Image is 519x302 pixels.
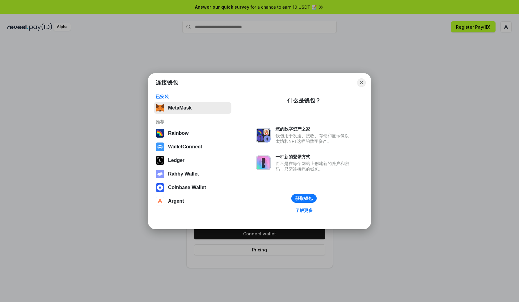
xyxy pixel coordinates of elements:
[168,144,202,150] div: WalletConnect
[168,130,189,136] div: Rainbow
[168,105,192,111] div: MetaMask
[168,158,184,163] div: Ledger
[154,168,231,180] button: Rabby Wallet
[256,128,271,143] img: svg+xml,%3Csvg%20xmlns%3D%22http%3A%2F%2Fwww.w3.org%2F2000%2Fsvg%22%20fill%3D%22none%22%20viewBox...
[156,156,164,165] img: svg+xml,%3Csvg%20xmlns%3D%22http%3A%2F%2Fwww.w3.org%2F2000%2Fsvg%22%20width%3D%2228%22%20height%3...
[156,183,164,192] img: svg+xml,%3Csvg%20width%3D%2228%22%20height%3D%2228%22%20viewBox%3D%220%200%2028%2028%22%20fill%3D...
[168,185,206,190] div: Coinbase Wallet
[168,171,199,177] div: Rabby Wallet
[154,154,231,167] button: Ledger
[154,141,231,153] button: WalletConnect
[287,97,321,104] div: 什么是钱包？
[156,170,164,178] img: svg+xml,%3Csvg%20xmlns%3D%22http%3A%2F%2Fwww.w3.org%2F2000%2Fsvg%22%20fill%3D%22none%22%20viewBox...
[154,195,231,207] button: Argent
[156,143,164,151] img: svg+xml,%3Csvg%20width%3D%2228%22%20height%3D%2228%22%20viewBox%3D%220%200%2028%2028%22%20fill%3D...
[156,129,164,138] img: svg+xml,%3Csvg%20width%3D%22120%22%20height%3D%22120%22%20viewBox%3D%220%200%20120%20120%22%20fil...
[291,194,317,203] button: 获取钱包
[156,79,178,86] h1: 连接钱包
[276,126,352,132] div: 您的数字资产之家
[168,198,184,204] div: Argent
[295,208,313,213] div: 了解更多
[154,102,231,114] button: MetaMask
[156,119,230,125] div: 推荐
[357,78,366,87] button: Close
[292,206,316,214] a: 了解更多
[154,127,231,139] button: Rainbow
[156,104,164,112] img: svg+xml,%3Csvg%20fill%3D%22none%22%20height%3D%2233%22%20viewBox%3D%220%200%2035%2033%22%20width%...
[154,181,231,194] button: Coinbase Wallet
[276,161,352,172] div: 而不是在每个网站上创建新的账户和密码，只需连接您的钱包。
[276,133,352,144] div: 钱包用于发送、接收、存储和显示像以太坊和NFT这样的数字资产。
[295,196,313,201] div: 获取钱包
[156,94,230,99] div: 已安装
[256,155,271,170] img: svg+xml,%3Csvg%20xmlns%3D%22http%3A%2F%2Fwww.w3.org%2F2000%2Fsvg%22%20fill%3D%22none%22%20viewBox...
[276,154,352,159] div: 一种新的登录方式
[156,197,164,205] img: svg+xml,%3Csvg%20width%3D%2228%22%20height%3D%2228%22%20viewBox%3D%220%200%2028%2028%22%20fill%3D...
